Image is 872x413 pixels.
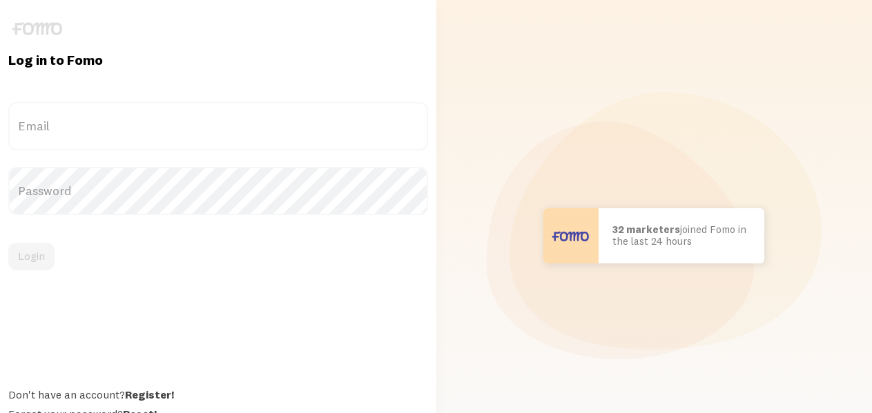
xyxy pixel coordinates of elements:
img: fomo-logo-gray-b99e0e8ada9f9040e2984d0d95b3b12da0074ffd48d1e5cb62ac37fc77b0b268.svg [12,22,62,35]
a: Register! [125,387,174,401]
h1: Log in to Fomo [8,51,428,69]
img: User avatar [543,208,599,263]
div: Don't have an account? [8,387,428,401]
p: joined Fomo in the last 24 hours [612,224,750,247]
label: Email [8,102,428,150]
b: 32 marketers [612,223,680,236]
label: Password [8,167,428,215]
